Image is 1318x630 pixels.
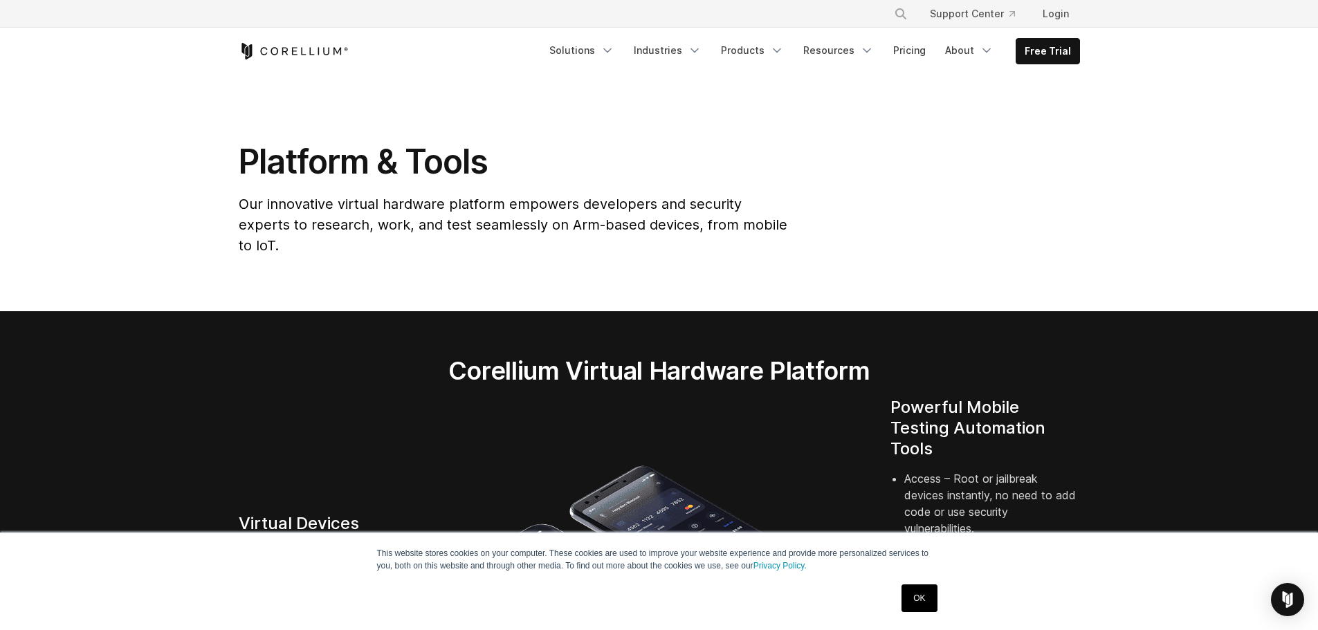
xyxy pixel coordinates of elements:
[919,1,1026,26] a: Support Center
[795,38,882,63] a: Resources
[901,584,937,612] a: OK
[377,547,942,572] p: This website stores cookies on your computer. These cookies are used to improve your website expe...
[383,355,935,386] h2: Corellium Virtual Hardware Platform
[239,141,790,183] h1: Platform & Tools
[888,1,913,26] button: Search
[625,38,710,63] a: Industries
[541,38,623,63] a: Solutions
[1271,583,1304,616] div: Open Intercom Messenger
[239,196,787,254] span: Our innovative virtual hardware platform empowers developers and security experts to research, wo...
[713,38,792,63] a: Products
[937,38,1002,63] a: About
[890,397,1080,459] h4: Powerful Mobile Testing Automation Tools
[904,470,1080,553] li: Access – Root or jailbreak devices instantly, no need to add code or use security vulnerabilities.
[239,43,349,59] a: Corellium Home
[877,1,1080,26] div: Navigation Menu
[541,38,1080,64] div: Navigation Menu
[753,561,807,571] a: Privacy Policy.
[1032,1,1080,26] a: Login
[239,513,428,534] h4: Virtual Devices
[1016,39,1079,64] a: Free Trial
[885,38,934,63] a: Pricing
